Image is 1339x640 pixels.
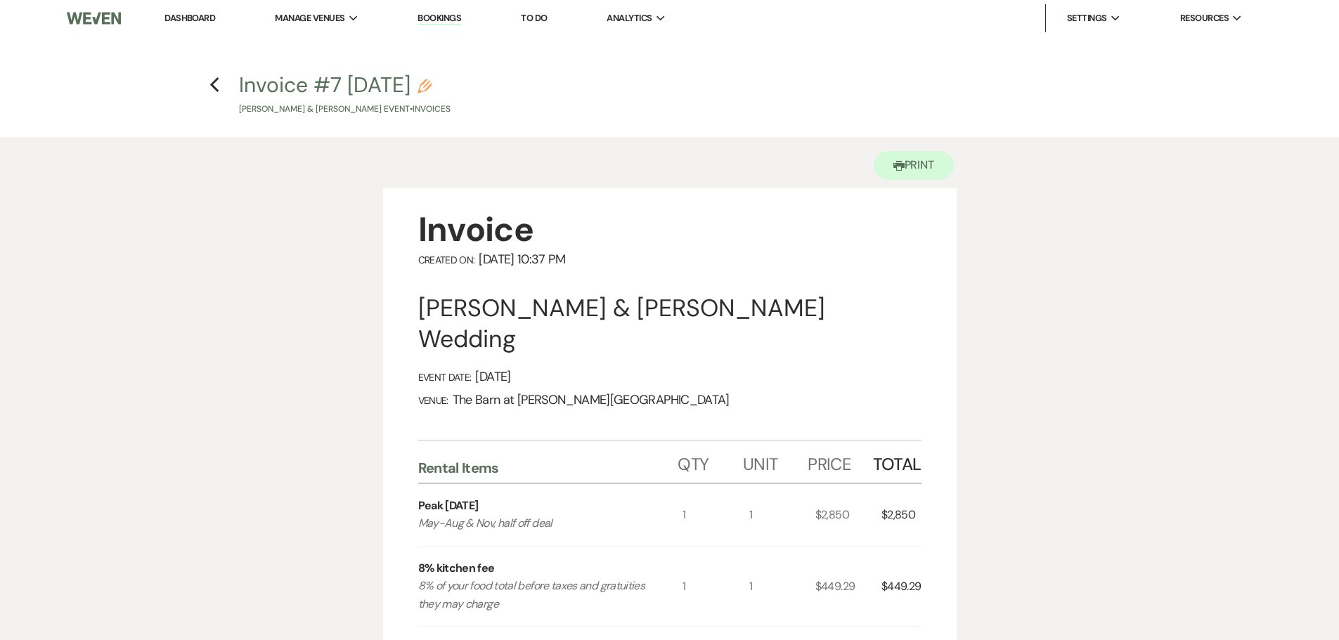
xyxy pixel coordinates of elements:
[418,12,461,25] a: Bookings
[418,392,921,408] div: The Barn at [PERSON_NAME][GEOGRAPHIC_DATA]
[164,12,215,24] a: Dashboard
[418,560,495,577] div: 8% kitchen fee
[874,151,955,180] button: Print
[418,254,475,266] span: Created On:
[881,547,921,626] div: $449.29
[521,12,547,24] a: To Do
[418,497,479,514] div: Peak [DATE]
[881,484,921,546] div: $2,850
[67,4,120,33] img: Weven Logo
[815,547,881,626] div: $449.29
[418,208,921,252] div: Invoice
[1067,11,1107,25] span: Settings
[275,11,344,25] span: Manage Venues
[678,440,742,483] div: Qty
[683,547,749,626] div: 1
[808,440,872,483] div: Price
[815,484,881,546] div: $2,850
[418,252,921,268] div: [DATE] 10:37 PM
[418,577,656,613] p: 8% of your food total before taxes and gratuities they may charge
[873,440,921,483] div: Total
[239,103,451,116] p: [PERSON_NAME] & [PERSON_NAME] Event • Invoices
[418,514,656,533] p: May-Aug & Nov, half off deal
[418,371,472,384] span: Event Date:
[607,11,652,25] span: Analytics
[1180,11,1229,25] span: Resources
[749,484,815,546] div: 1
[418,293,921,355] div: [PERSON_NAME] & [PERSON_NAME] Wedding
[418,394,448,407] span: Venue:
[683,484,749,546] div: 1
[239,74,451,116] button: Invoice #7 [DATE][PERSON_NAME] & [PERSON_NAME] Event•Invoices
[418,369,921,385] div: [DATE]
[418,459,678,477] div: Rental Items
[749,547,815,626] div: 1
[743,440,808,483] div: Unit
